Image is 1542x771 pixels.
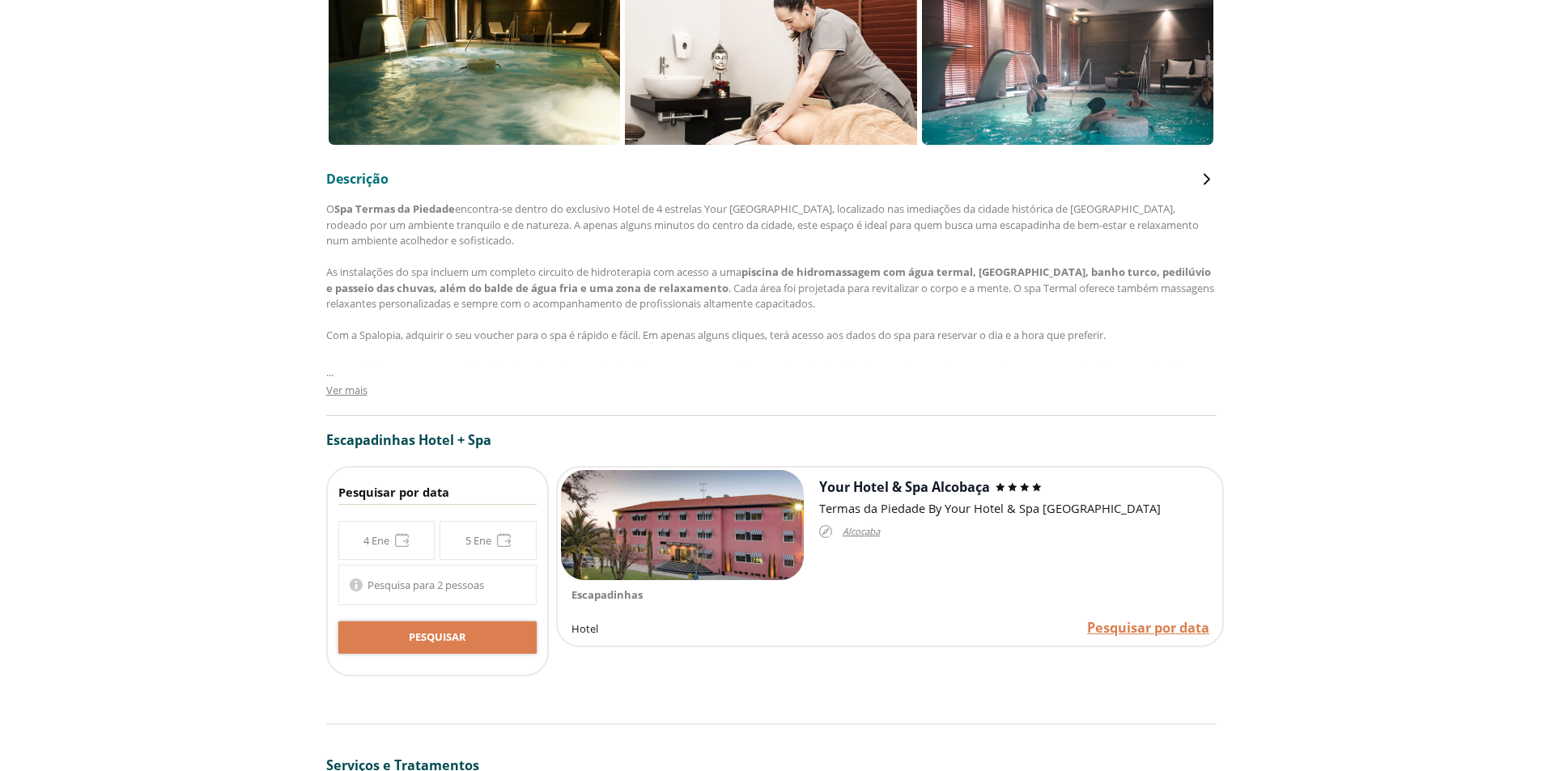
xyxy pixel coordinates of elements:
div: O encontra-se dentro do exclusivo Hotel de 4 estrelas Your [GEOGRAPHIC_DATA], localizado nas imed... [326,201,1217,391]
span: Pesquisar por data [1087,619,1209,637]
span: Pesquisar [409,629,466,646]
span: Your Hotel & Spa Alcobaça [819,478,990,496]
span: Pesquisar por data [338,484,449,500]
span: Hotel + Spa [418,431,491,449]
div: Hotel [571,614,826,643]
span: Pesquisa para 2 pessoas [367,578,484,592]
button: Pesquisar [338,621,537,654]
span: ... [326,363,333,381]
span: Ver mais [326,383,367,397]
div: Termas da Piedade By Your Hotel & Spa [GEOGRAPHIC_DATA] [819,499,1220,518]
span: Escapadinhas [326,431,415,449]
button: Descrição [326,170,1217,189]
span: Escapadinhas [571,587,643,602]
span: Descrição [326,170,389,188]
strong: piscina de hidromassagem com água termal, [GEOGRAPHIC_DATA], banho turco, pedilúvio e passeio das... [326,265,1213,295]
span: Alcoçaba [843,523,880,541]
a: Pesquisar por data [1087,619,1209,638]
strong: Spa Termas da Piedade [334,201,455,216]
button: Ver mais [326,383,367,399]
